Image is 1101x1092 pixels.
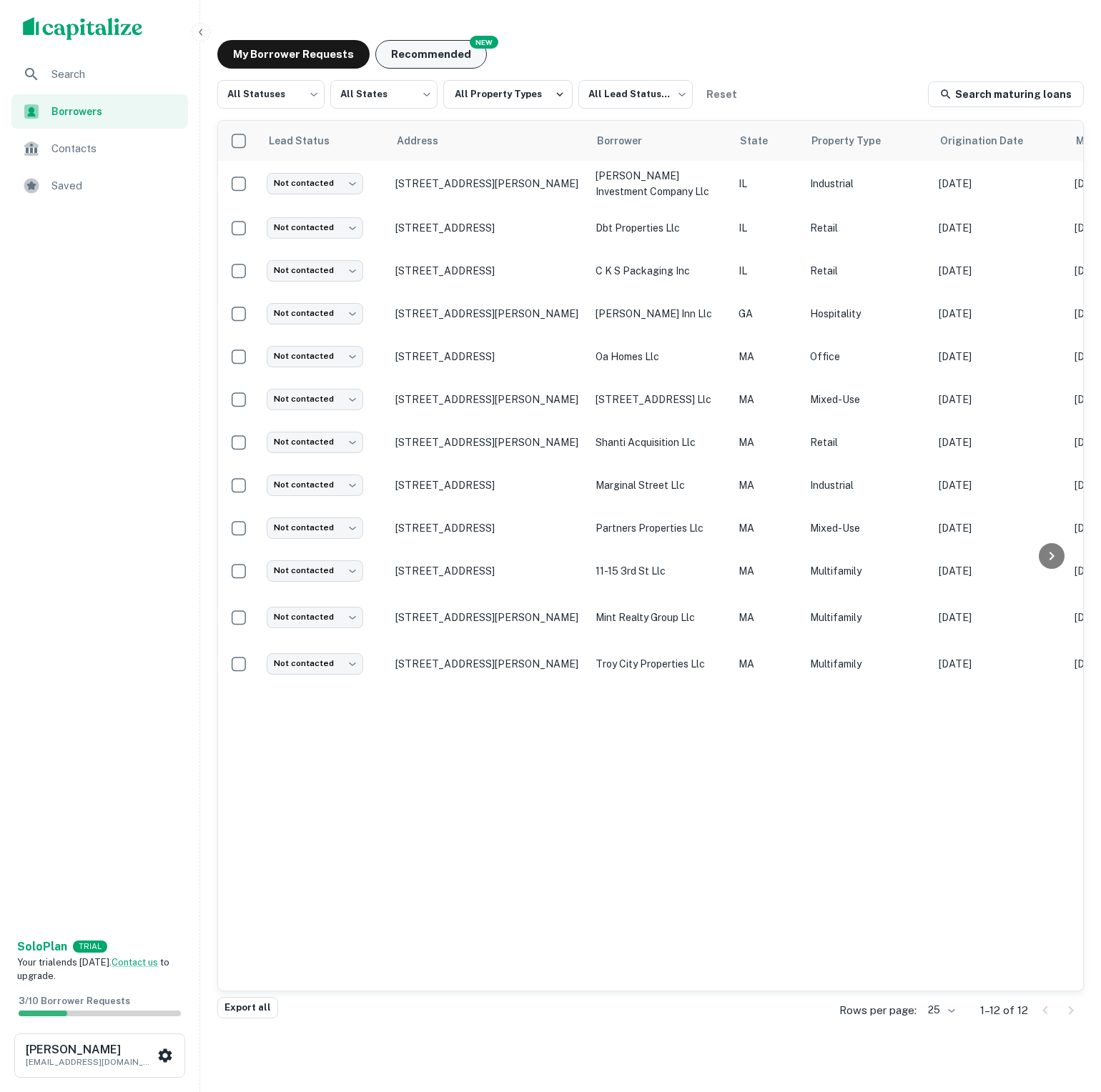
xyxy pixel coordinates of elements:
[739,263,796,279] p: IL
[395,350,581,363] p: [STREET_ADDRESS]
[739,477,796,493] p: MA
[839,1002,917,1019] p: Rows per page:
[939,176,1060,192] p: [DATE]
[596,520,724,536] p: partners properties llc
[267,653,363,674] div: Not contacted
[739,306,796,322] p: GA
[395,177,581,190] p: [STREET_ADDRESS][PERSON_NAME]
[739,349,796,364] p: MA
[26,1044,154,1056] h6: [PERSON_NAME]
[810,610,924,625] p: Multifamily
[739,176,796,192] p: IL
[395,657,581,670] p: [STREET_ADDRESS][PERSON_NAME]
[810,520,924,536] p: Mixed-Use
[112,957,158,968] a: Contact us
[267,173,363,194] div: Not contacted
[596,392,724,407] p: [STREET_ADDRESS] llc
[810,263,924,279] p: Retail
[267,432,363,452] div: Not contacted
[739,392,796,407] p: MA
[810,563,924,579] p: Multifamily
[739,656,796,672] p: MA
[51,66,179,83] span: Search
[395,522,581,535] p: [STREET_ADDRESS]
[578,76,693,113] div: All Lead Statuses
[395,307,581,320] p: [STREET_ADDRESS][PERSON_NAME]
[395,479,581,492] p: [STREET_ADDRESS]
[939,563,1060,579] p: [DATE]
[388,121,588,161] th: Address
[395,611,581,624] p: [STREET_ADDRESS][PERSON_NAME]
[14,1033,185,1078] button: [PERSON_NAME][EMAIL_ADDRESS][DOMAIN_NAME]
[939,392,1060,407] p: [DATE]
[928,81,1084,107] a: Search maturing loans
[267,389,363,409] div: Not contacted
[11,131,188,166] a: Contacts
[11,169,188,203] div: Saved
[1030,978,1101,1046] iframe: Chat Widget
[939,477,1060,493] p: [DATE]
[596,477,724,493] p: marginal street llc
[267,517,363,538] div: Not contacted
[810,349,924,364] p: Office
[11,94,188,129] a: Borrowers
[596,220,724,236] p: dbt properties llc
[596,263,724,279] p: c k s packaging inc
[17,957,169,982] span: Your trial ends [DATE]. to upgrade.
[51,104,179,119] span: Borrowers
[939,349,1060,364] p: [DATE]
[51,140,179,157] span: Contacts
[596,435,724,450] p: shanti acquisition llc
[596,306,724,322] p: [PERSON_NAME] inn llc
[11,57,188,91] div: Search
[939,610,1060,625] p: [DATE]
[596,610,724,625] p: mint realty group llc
[810,477,924,493] p: Industrial
[217,997,278,1018] button: Export all
[810,176,924,192] p: Industrial
[939,520,1060,536] p: [DATE]
[375,40,487,69] button: Recommended
[217,76,325,113] div: All Statuses
[932,121,1067,161] th: Origination Date
[939,263,1060,279] p: [DATE]
[23,17,143,40] img: capitalize-logo.png
[596,563,724,579] p: 11-15 3rd st llc
[810,306,924,322] p: Hospitality
[739,563,796,579] p: MA
[810,220,924,236] p: Retail
[940,132,1042,149] span: Origination Date
[51,177,179,194] span: Saved
[596,168,724,199] p: [PERSON_NAME] investment company llc
[330,76,438,113] div: All States
[596,349,724,364] p: oa homes llc
[268,132,348,149] span: Lead Status
[267,607,363,627] div: Not contacted
[73,940,107,953] div: TRIAL
[922,1000,957,1021] div: 25
[740,132,786,149] span: State
[395,393,581,406] p: [STREET_ADDRESS][PERSON_NAME]
[810,392,924,407] p: Mixed-Use
[26,1056,154,1068] p: [EMAIL_ADDRESS][DOMAIN_NAME]
[17,940,67,953] strong: Solo Plan
[739,610,796,625] p: MA
[810,435,924,450] p: Retail
[731,121,803,161] th: State
[588,121,731,161] th: Borrower
[939,656,1060,672] p: [DATE]
[443,80,573,109] button: All Property Types
[939,220,1060,236] p: [DATE]
[267,260,363,281] div: Not contacted
[395,264,581,277] p: [STREET_ADDRESS]
[267,303,363,324] div: Not contacted
[980,1002,1028,1019] p: 1–12 of 12
[17,938,67,955] a: SoloPlan
[811,132,899,149] span: Property Type
[597,132,661,149] span: Borrower
[267,346,363,367] div: Not contacted
[470,36,498,49] div: NEW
